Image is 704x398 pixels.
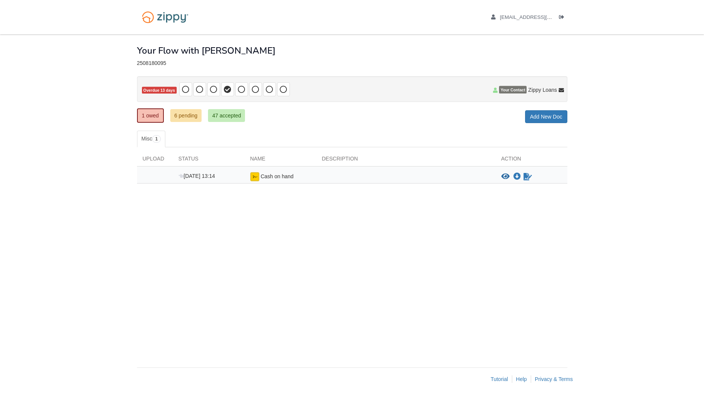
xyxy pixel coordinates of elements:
[491,376,508,382] a: Tutorial
[525,110,567,123] a: Add New Doc
[559,14,567,22] a: Log out
[137,108,164,123] a: 1 owed
[250,172,259,181] img: Ready for you to esign
[528,86,557,94] span: Zippy Loans
[152,135,161,143] span: 1
[316,155,496,166] div: Description
[260,173,293,179] span: Cash on hand
[491,14,587,22] a: edit profile
[142,87,177,94] span: Overdue 13 days
[500,14,586,20] span: eolivares@blueleafresidential.com
[535,376,573,382] a: Privacy & Terms
[501,173,510,180] button: View Cash on hand
[173,155,245,166] div: Status
[137,46,276,56] h1: Your Flow with [PERSON_NAME]
[516,376,527,382] a: Help
[523,172,533,181] a: Sign Form
[137,155,173,166] div: Upload
[179,173,215,179] span: [DATE] 13:14
[137,131,165,147] a: Misc
[496,155,567,166] div: Action
[499,86,527,94] span: Your Contact
[245,155,316,166] div: Name
[137,60,567,66] div: 2508180095
[208,109,245,122] a: 47 accepted
[170,109,202,122] a: 6 pending
[513,174,521,180] a: Download Cash on hand
[137,8,193,27] img: Logo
